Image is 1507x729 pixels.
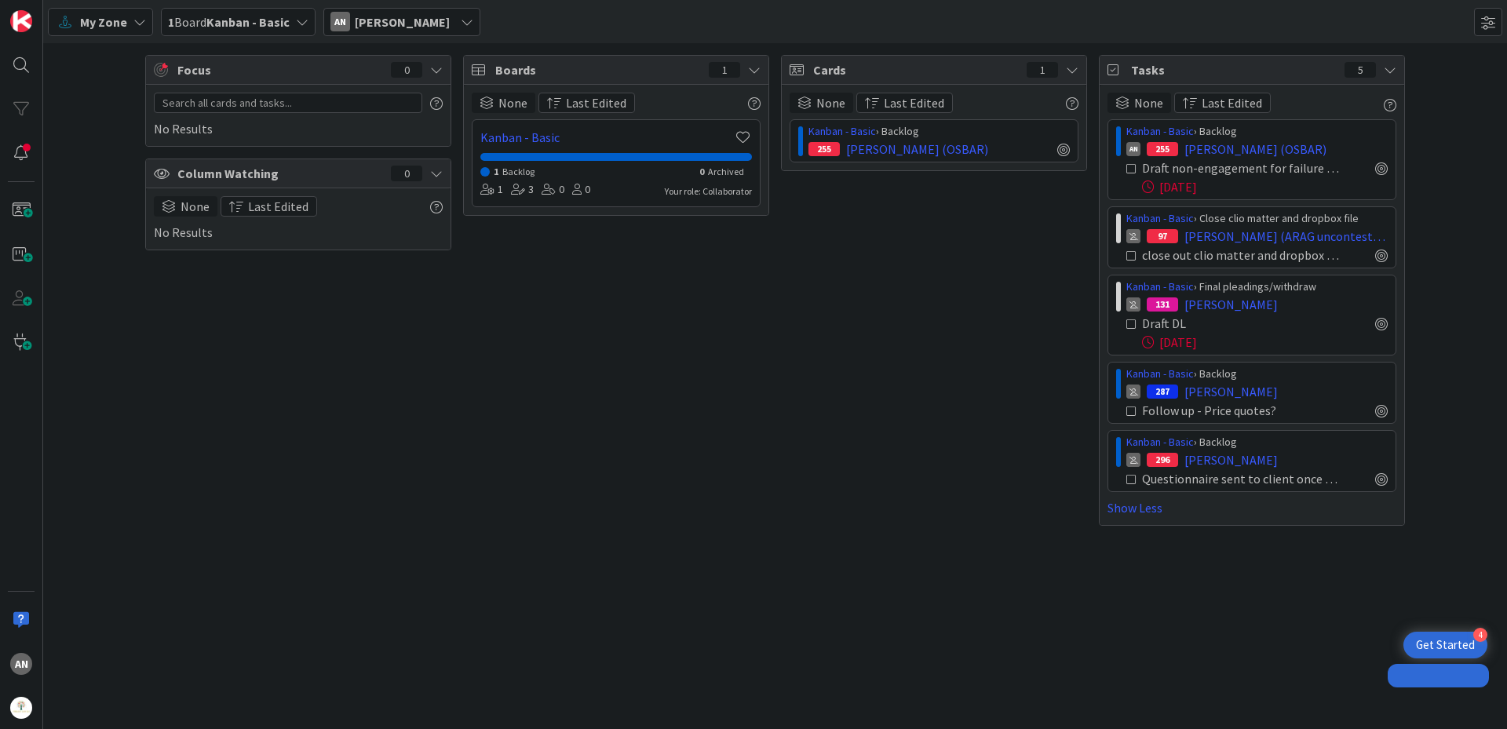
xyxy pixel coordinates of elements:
[1142,177,1388,196] div: [DATE]
[808,123,1070,140] div: › Backlog
[10,10,32,32] img: Visit kanbanzone.com
[846,140,988,159] span: [PERSON_NAME] (OSBAR)
[80,13,127,31] span: My Zone
[177,60,378,79] span: Focus
[1147,297,1178,312] div: 131
[1142,314,1274,333] div: Draft DL
[1126,434,1388,450] div: › Backlog
[494,166,498,177] span: 1
[1131,60,1337,79] span: Tasks
[808,142,840,156] div: 255
[391,166,422,181] div: 0
[10,653,32,675] div: AN
[1184,227,1388,246] span: [PERSON_NAME] (ARAG uncontested divorce)
[1126,366,1194,381] a: Kanban - Basic
[330,12,350,31] div: AN
[1142,246,1341,264] div: close out clio matter and dropbox file and move this card to AR or DONE when arag payment received
[708,166,744,177] span: Archived
[1202,93,1262,112] span: Last Edited
[1473,628,1487,642] div: 4
[1126,210,1388,227] div: › Close clio matter and dropbox file
[154,93,422,113] input: Search all cards and tasks...
[480,128,733,147] a: Kanban - Basic
[1142,401,1319,420] div: Follow up - Price quotes?
[355,13,450,31] span: [PERSON_NAME]
[538,93,635,113] button: Last Edited
[1142,469,1341,488] div: Questionnaire sent to client once engagement materials are received
[221,196,317,217] button: Last Edited
[168,13,290,31] span: Board
[1126,435,1194,449] a: Kanban - Basic
[1147,385,1178,399] div: 287
[1184,382,1278,401] span: [PERSON_NAME]
[1147,453,1178,467] div: 296
[181,197,210,216] span: None
[1126,211,1194,225] a: Kanban - Basic
[1126,279,1194,293] a: Kanban - Basic
[495,60,701,79] span: Boards
[665,184,752,199] div: Your role: Collaborator
[1126,279,1388,295] div: › Final pleadings/withdraw
[572,181,590,199] div: 0
[206,14,290,30] b: Kanban - Basic
[813,60,1019,79] span: Cards
[1126,142,1140,156] div: AN
[1184,450,1278,469] span: [PERSON_NAME]
[1174,93,1271,113] button: Last Edited
[699,166,704,177] span: 0
[1403,632,1487,658] div: Open Get Started checklist, remaining modules: 4
[816,93,845,112] span: None
[154,93,443,138] div: No Results
[1107,498,1396,517] a: Show Less
[1416,637,1475,653] div: Get Started
[1142,159,1341,177] div: Draft non-engagement for failure to make payment or sign EL.
[1126,366,1388,382] div: › Backlog
[566,93,626,112] span: Last Edited
[1184,295,1278,314] span: [PERSON_NAME]
[1184,140,1326,159] span: [PERSON_NAME] (OSBAR)
[1027,62,1058,78] div: 1
[1134,93,1163,112] span: None
[1345,62,1376,78] div: 5
[480,181,503,199] div: 1
[177,164,383,183] span: Column Watching
[709,62,740,78] div: 1
[391,62,422,78] div: 0
[542,181,564,199] div: 0
[154,196,443,242] div: No Results
[1142,333,1388,352] div: [DATE]
[168,14,174,30] b: 1
[808,124,876,138] a: Kanban - Basic
[248,197,308,216] span: Last Edited
[1126,124,1194,138] a: Kanban - Basic
[856,93,953,113] button: Last Edited
[10,697,32,719] img: avatar
[884,93,944,112] span: Last Edited
[511,181,534,199] div: 3
[498,93,527,112] span: None
[1126,123,1388,140] div: › Backlog
[1147,229,1178,243] div: 97
[502,166,535,177] span: Backlog
[1147,142,1178,156] div: 255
